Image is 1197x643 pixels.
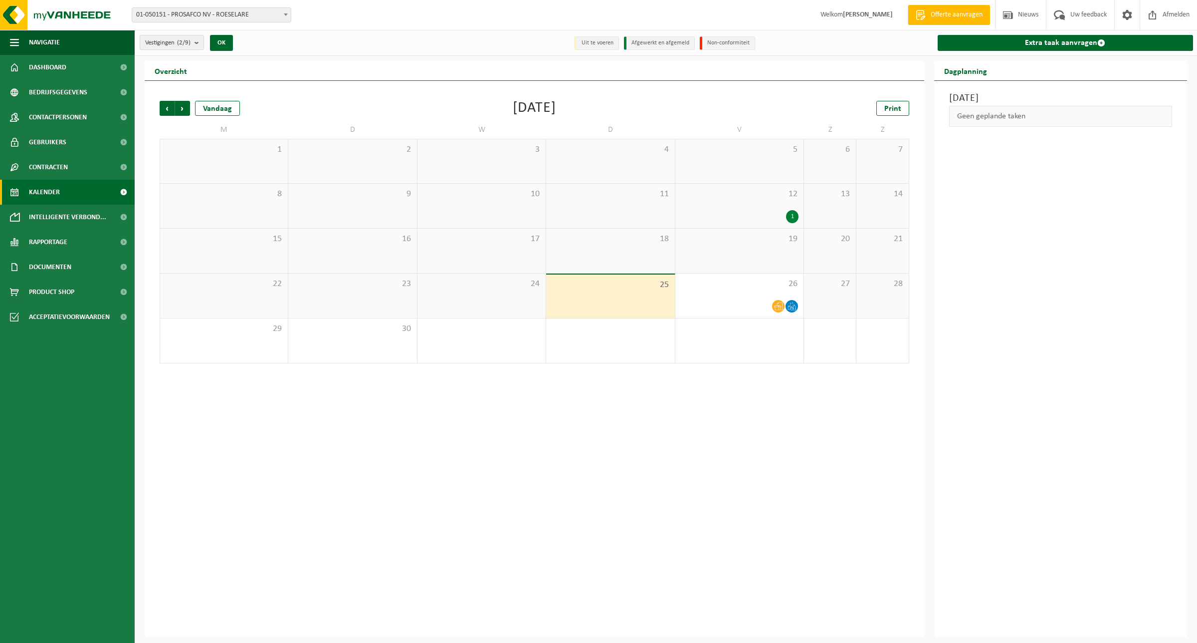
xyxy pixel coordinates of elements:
span: Dashboard [29,55,66,80]
span: 30 [293,323,411,334]
div: [DATE] [513,101,556,116]
span: Rapportage [29,230,67,255]
span: 19 [680,234,798,245]
span: Intelligente verbond... [29,205,106,230]
span: 3 [422,144,541,155]
button: Vestigingen(2/9) [140,35,204,50]
span: 29 [165,323,283,334]
span: Vorige [160,101,175,116]
span: 28 [861,279,903,290]
td: M [160,121,288,139]
td: V [675,121,804,139]
li: Afgewerkt en afgemeld [624,36,695,50]
span: Offerte aanvragen [928,10,985,20]
li: Uit te voeren [574,36,619,50]
td: Z [856,121,909,139]
span: Kalender [29,180,60,205]
span: 1 [165,144,283,155]
span: Contracten [29,155,68,180]
div: Vandaag [195,101,240,116]
td: Z [804,121,856,139]
div: Geen geplande taken [949,106,1173,127]
span: Vestigingen [145,35,191,50]
span: 18 [551,234,669,245]
span: 6 [809,144,851,155]
strong: [PERSON_NAME] [843,11,893,18]
span: 11 [551,189,669,200]
a: Extra taak aanvragen [938,35,1194,51]
span: Documenten [29,255,71,280]
td: D [546,121,675,139]
span: 26 [680,279,798,290]
h3: [DATE] [949,91,1173,106]
span: Volgende [175,101,190,116]
span: 16 [293,234,411,245]
span: 27 [809,279,851,290]
span: 01-050151 - PROSAFCO NV - ROESELARE [132,7,291,22]
span: 01-050151 - PROSAFCO NV - ROESELARE [132,8,291,22]
a: Offerte aanvragen [908,5,990,25]
span: Print [884,105,901,113]
span: 10 [422,189,541,200]
span: Contactpersonen [29,105,87,130]
div: 1 [786,210,798,223]
span: Bedrijfsgegevens [29,80,87,105]
span: Acceptatievoorwaarden [29,305,110,329]
span: 17 [422,234,541,245]
span: 7 [861,144,903,155]
count: (2/9) [177,39,191,46]
span: 2 [293,144,411,155]
button: OK [210,35,233,51]
span: 9 [293,189,411,200]
a: Print [876,101,909,116]
span: 13 [809,189,851,200]
span: Navigatie [29,30,60,55]
span: 8 [165,189,283,200]
h2: Dagplanning [934,61,997,80]
span: 5 [680,144,798,155]
span: 22 [165,279,283,290]
span: 25 [551,280,669,291]
td: W [417,121,546,139]
td: D [288,121,417,139]
li: Non-conformiteit [700,36,755,50]
span: Gebruikers [29,130,66,155]
h2: Overzicht [145,61,197,80]
span: 12 [680,189,798,200]
span: 21 [861,234,903,245]
span: 15 [165,234,283,245]
span: 14 [861,189,903,200]
span: 24 [422,279,541,290]
span: 20 [809,234,851,245]
span: 4 [551,144,669,155]
span: Product Shop [29,280,74,305]
span: 23 [293,279,411,290]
